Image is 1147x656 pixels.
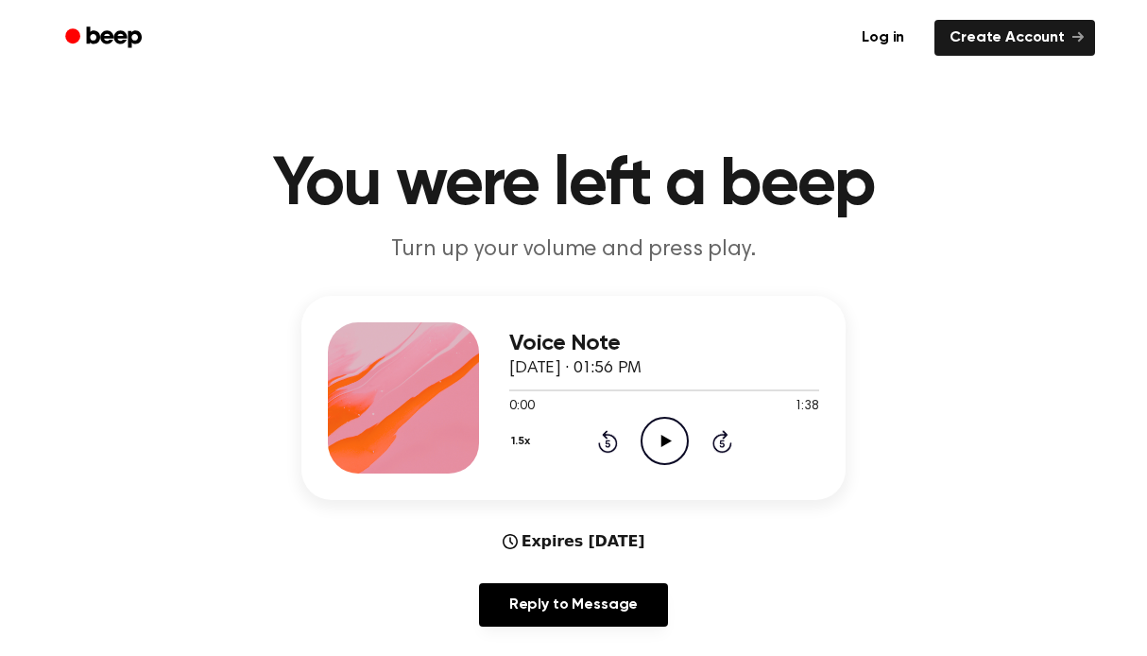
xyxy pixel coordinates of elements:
a: Reply to Message [479,583,668,627]
span: [DATE] · 01:56 PM [509,360,642,377]
a: Create Account [934,20,1095,56]
span: 1:38 [795,397,819,417]
button: 1.5x [509,425,537,457]
span: 0:00 [509,397,534,417]
h1: You were left a beep [90,151,1057,219]
a: Log in [843,16,923,60]
div: Expires [DATE] [503,530,645,553]
h3: Voice Note [509,331,819,356]
a: Beep [52,20,159,57]
p: Turn up your volume and press play. [211,234,936,266]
